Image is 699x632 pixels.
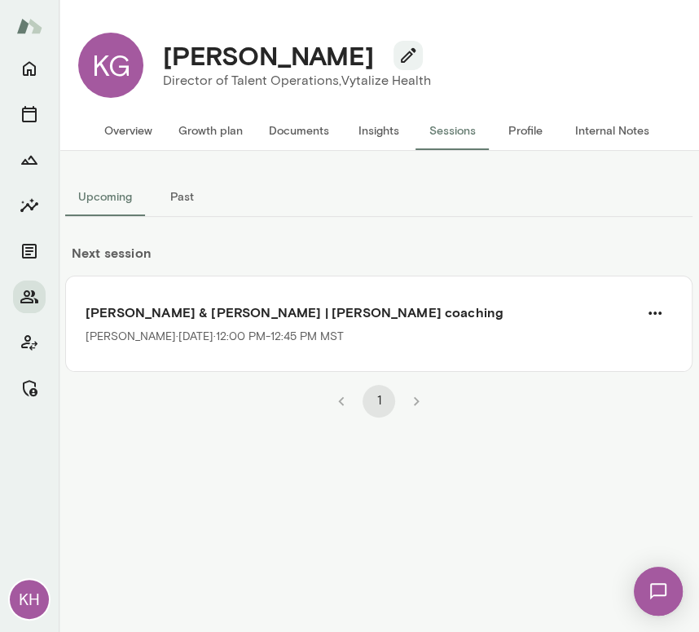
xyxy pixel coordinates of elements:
[65,177,692,216] div: basic tabs example
[163,40,374,71] h4: [PERSON_NAME]
[13,52,46,85] button: Home
[91,111,165,150] button: Overview
[256,111,342,150] button: Documents
[363,385,395,418] button: page 1
[65,372,692,418] div: pagination
[13,189,46,222] button: Insights
[13,326,46,359] button: Client app
[415,111,489,150] button: Sessions
[86,329,344,345] p: [PERSON_NAME] · [DATE] · 12:00 PM-12:45 PM MST
[65,243,692,276] h6: Next session
[13,281,46,313] button: Members
[323,385,435,418] nav: pagination navigation
[65,177,145,216] button: Upcoming
[489,111,562,150] button: Profile
[145,177,218,216] button: Past
[163,71,431,91] p: Director of Talent Operations, Vytalize Health
[13,144,46,176] button: Growth Plan
[165,111,256,150] button: Growth plan
[86,303,672,322] h6: [PERSON_NAME] & [PERSON_NAME] | [PERSON_NAME] coaching
[13,98,46,130] button: Sessions
[13,235,46,267] button: Documents
[10,580,49,619] div: KH
[78,33,143,98] div: KG
[16,11,42,42] img: Mento
[342,111,415,150] button: Insights
[13,372,46,404] button: Manage
[562,111,662,150] button: Internal Notes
